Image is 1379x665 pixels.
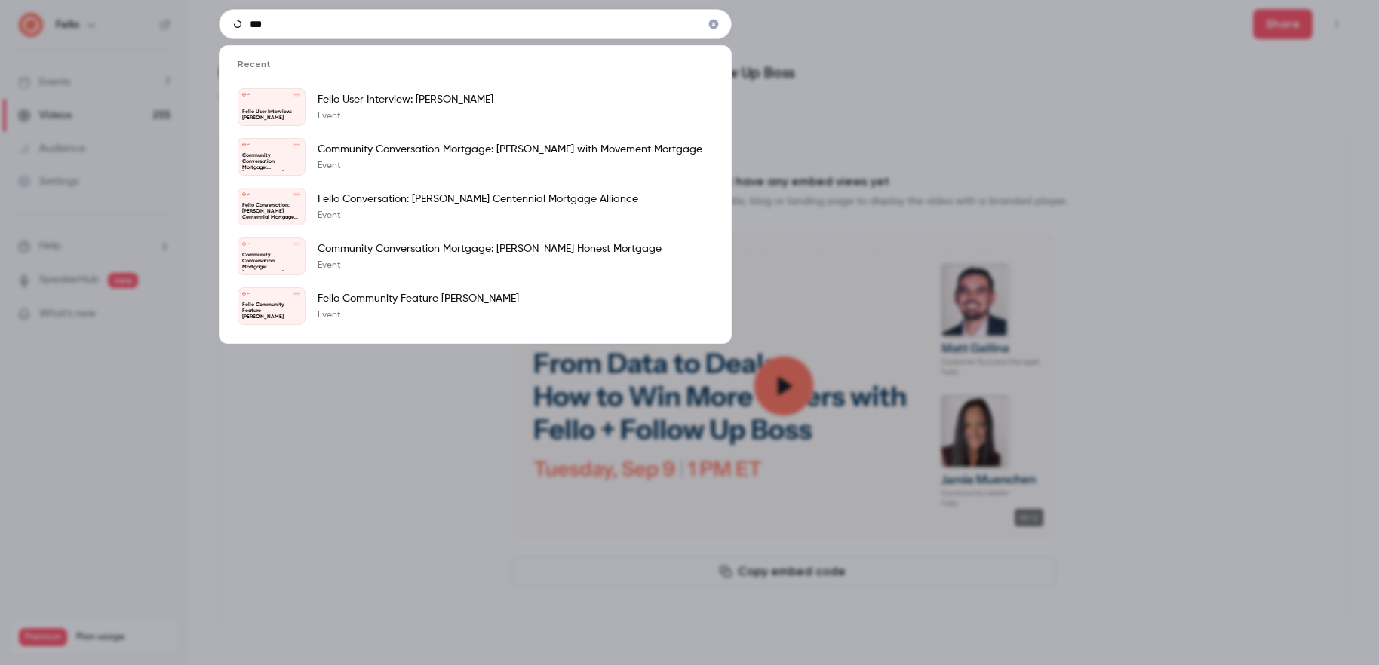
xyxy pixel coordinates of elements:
[242,192,245,195] img: Fello Conversation: Mack Humphrey Centennial Mortgage Alliance
[242,109,301,121] p: Fello User Interview: [PERSON_NAME]
[220,58,731,82] li: Recent
[242,203,301,221] p: Fello Conversation: [PERSON_NAME] Centennial Mortgage Alliance
[318,309,519,321] p: Event
[242,242,245,245] img: Community Conversation Mortgage: Vivian Shlemon Honest Mortgage
[293,242,301,245] span: [DATE]
[247,143,250,146] p: Fello
[242,253,301,271] p: Community Conversation Mortgage: [PERSON_NAME] Honest Mortgage
[247,293,250,295] p: Fello
[293,192,301,195] span: [DATE]
[318,210,638,222] p: Event
[293,142,301,146] span: [DATE]
[293,292,301,295] span: [DATE]
[318,241,662,256] p: Community Conversation Mortgage: [PERSON_NAME] Honest Mortgage
[318,192,638,207] p: Fello Conversation: [PERSON_NAME] Centennial Mortgage Alliance
[702,12,726,36] button: Clear
[318,160,702,172] p: Event
[293,93,301,96] span: [DATE]
[318,259,662,271] p: Event
[318,92,493,107] p: Fello User Interview: [PERSON_NAME]
[242,302,301,320] p: Fello Community Feature [PERSON_NAME]
[247,93,250,96] p: Fello
[318,291,519,306] p: Fello Community Feature [PERSON_NAME]
[242,292,245,295] img: Fello Community Feature Meredith Fogle
[247,243,250,245] p: Fello
[247,193,250,195] p: Fello
[242,153,301,171] p: Community Conversation Mortgage: [PERSON_NAME] with Movement Mortgage
[242,93,245,96] img: Fello User Interview: Buddy Blake
[318,110,493,122] p: Event
[242,142,245,146] img: Community Conversation Mortgage: Justin Kozera with Movement Mortgage
[318,142,702,157] p: Community Conversation Mortgage: [PERSON_NAME] with Movement Mortgage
